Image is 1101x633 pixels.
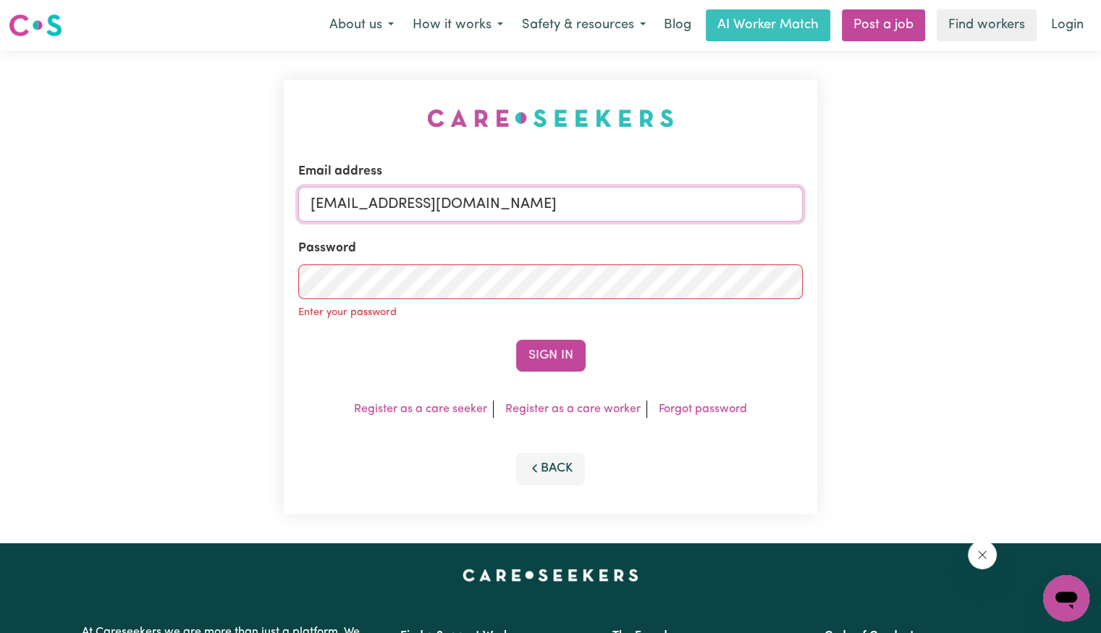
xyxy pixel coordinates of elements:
button: Back [516,453,586,485]
button: Sign In [516,340,586,372]
label: Email address [298,162,382,181]
iframe: Button to launch messaging window [1043,575,1089,621]
button: How it works [403,10,512,41]
a: Register as a care seeker [354,403,487,415]
a: Register as a care worker [505,403,641,415]
a: Careseekers logo [9,9,62,42]
span: Need any help? [9,10,88,22]
label: Password [298,239,356,258]
input: Email address [298,187,803,222]
a: Login [1042,9,1092,41]
a: Find workers [937,9,1037,41]
a: Forgot password [659,403,747,415]
iframe: Close message [968,540,997,569]
img: Careseekers logo [9,12,62,38]
button: About us [320,10,403,41]
a: Blog [655,9,700,41]
a: Careseekers home page [463,569,638,581]
a: AI Worker Match [706,9,830,41]
button: Safety & resources [512,10,655,41]
p: Enter your password [298,305,397,321]
a: Post a job [842,9,925,41]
